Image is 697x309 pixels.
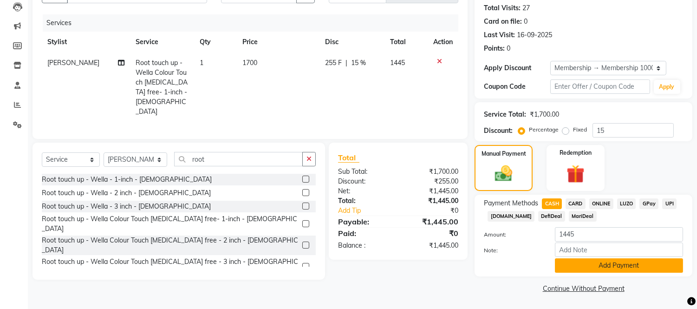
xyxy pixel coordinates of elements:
span: ONLINE [589,198,613,209]
div: Total Visits: [484,3,521,13]
div: Coupon Code [484,82,550,92]
span: [PERSON_NAME] [47,59,99,67]
div: Total: [331,196,398,206]
div: Balance : [331,241,398,250]
label: Note: [477,246,548,255]
button: Apply [654,80,680,94]
div: Apply Discount [484,63,550,73]
label: Manual Payment [482,150,526,158]
div: Root touch up - Wella - 1-inch - [DEMOGRAPHIC_DATA] [42,175,212,184]
div: Services [43,14,465,32]
div: ₹1,445.00 [398,241,466,250]
th: Service [130,32,194,53]
label: Fixed [573,125,587,134]
th: Total [384,32,428,53]
a: Add Tip [331,206,410,216]
div: Paid: [331,228,398,239]
div: 16-09-2025 [517,30,552,40]
span: [DOMAIN_NAME] [488,211,534,222]
th: Qty [194,32,237,53]
span: GPay [639,198,658,209]
div: Sub Total: [331,167,398,177]
div: Discount: [331,177,398,186]
div: ₹1,700.00 [398,167,466,177]
div: ₹0 [410,206,466,216]
div: 27 [522,3,530,13]
img: _gift.svg [561,163,590,185]
span: LUZO [617,198,636,209]
input: Search or Scan [174,152,303,166]
span: MariDeal [569,211,597,222]
div: ₹1,445.00 [398,186,466,196]
div: ₹1,700.00 [530,110,559,119]
div: 0 [507,44,510,53]
th: Action [428,32,458,53]
div: 0 [524,17,528,26]
a: Continue Without Payment [476,284,690,294]
div: ₹1,445.00 [398,216,466,227]
div: Root touch up - Wella - 3 inch - [DEMOGRAPHIC_DATA] [42,202,211,211]
div: Root touch up - Wella - 2 inch - [DEMOGRAPHIC_DATA] [42,188,211,198]
div: Card on file: [484,17,522,26]
input: Amount [555,227,683,242]
span: | [345,58,347,68]
label: Amount: [477,230,548,239]
span: 15 % [351,58,366,68]
div: Root touch up - Wella Colour Touch [MEDICAL_DATA] free - 2 inch - [DEMOGRAPHIC_DATA] [42,236,299,255]
th: Price [237,32,319,53]
div: Root touch up - Wella Colour Touch [MEDICAL_DATA] free- 1-inch - [DEMOGRAPHIC_DATA] [42,214,299,234]
div: Service Total: [484,110,526,119]
span: 255 F [325,58,342,68]
span: CASH [542,198,562,209]
div: ₹255.00 [398,177,466,186]
img: _cash.svg [489,164,517,184]
th: Stylist [42,32,130,53]
input: Add Note [555,243,683,257]
div: Root touch up - Wella Colour Touch [MEDICAL_DATA] free - 3 inch - [DEMOGRAPHIC_DATA] [42,257,299,276]
div: Payable: [331,216,398,227]
input: Enter Offer / Coupon Code [550,79,650,94]
label: Percentage [529,125,559,134]
div: Net: [331,186,398,196]
span: 1445 [390,59,405,67]
div: Last Visit: [484,30,515,40]
span: Total [338,153,359,163]
span: CARD [566,198,586,209]
div: Discount: [484,126,513,136]
label: Redemption [560,149,592,157]
span: UPI [662,198,677,209]
span: DefiDeal [538,211,565,222]
div: Points: [484,44,505,53]
span: 1 [200,59,203,67]
button: Add Payment [555,258,683,273]
th: Disc [319,32,384,53]
span: Root touch up - Wella Colour Touch [MEDICAL_DATA] free- 1-inch - [DEMOGRAPHIC_DATA] [136,59,188,116]
div: ₹0 [398,228,466,239]
span: Payment Methods [484,198,538,208]
span: 1700 [242,59,257,67]
div: ₹1,445.00 [398,196,466,206]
